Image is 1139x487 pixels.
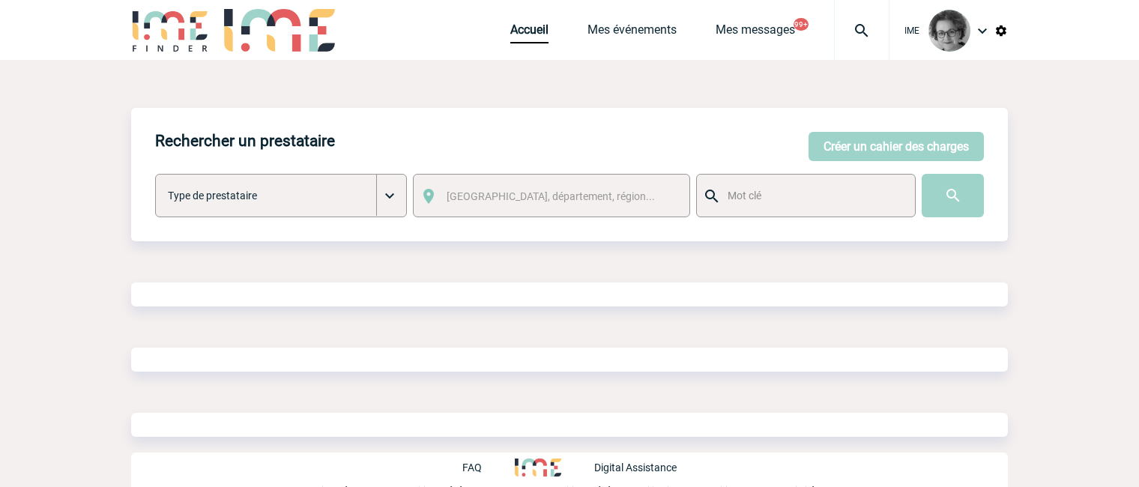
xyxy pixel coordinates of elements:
h4: Rechercher un prestataire [155,132,335,150]
a: Accueil [510,22,549,43]
p: FAQ [462,462,482,474]
input: Submit [922,174,984,217]
span: IME [904,25,919,36]
a: Mes événements [587,22,677,43]
p: Digital Assistance [594,462,677,474]
button: 99+ [794,18,809,31]
input: Mot clé [724,186,901,205]
img: http://www.idealmeetingsevents.fr/ [515,459,561,477]
img: 101028-0.jpg [928,10,970,52]
a: FAQ [462,459,515,474]
img: IME-Finder [131,9,209,52]
span: [GEOGRAPHIC_DATA], département, région... [447,190,655,202]
a: Mes messages [716,22,795,43]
